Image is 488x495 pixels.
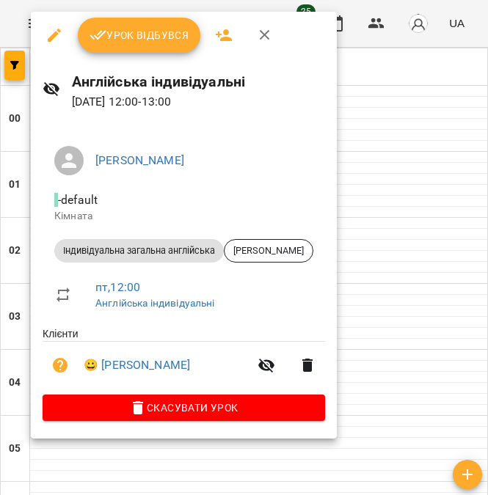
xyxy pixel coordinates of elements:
[43,326,325,395] ul: Клієнти
[54,209,313,224] p: Кімната
[78,18,201,53] button: Урок відбувся
[84,356,190,374] a: 😀 [PERSON_NAME]
[54,399,313,417] span: Скасувати Урок
[224,239,313,263] div: [PERSON_NAME]
[95,280,140,294] a: пт , 12:00
[72,93,325,111] p: [DATE] 12:00 - 13:00
[225,244,313,257] span: [PERSON_NAME]
[72,70,325,93] h6: Англійська індивідуальні
[54,244,224,257] span: Індивідуальна загальна англійська
[43,395,325,421] button: Скасувати Урок
[54,193,101,207] span: - default
[90,26,189,44] span: Урок відбувся
[95,297,215,309] a: Англійська індивідуальні
[43,348,78,383] button: Візит ще не сплачено. Додати оплату?
[95,153,184,167] a: [PERSON_NAME]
